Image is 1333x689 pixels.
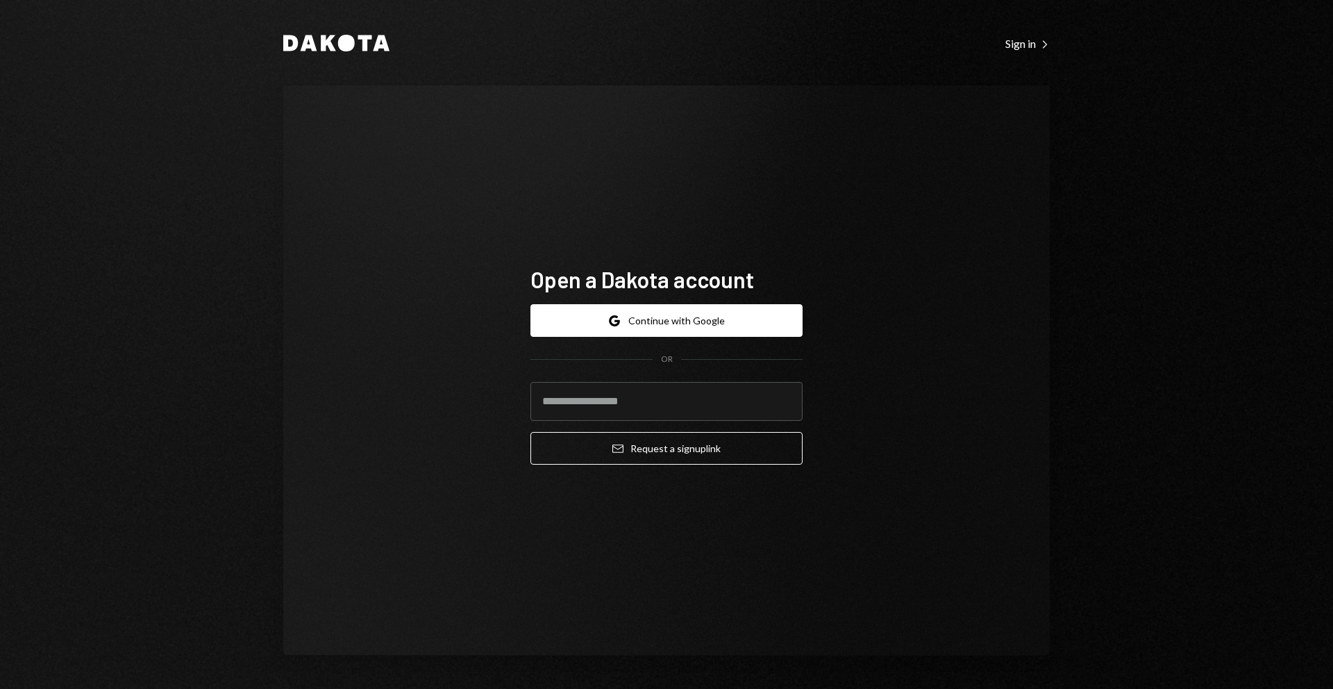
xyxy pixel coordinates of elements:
div: OR [661,354,673,365]
button: Request a signuplink [530,432,803,465]
div: Sign in [1005,37,1050,51]
h1: Open a Dakota account [530,265,803,293]
button: Continue with Google [530,304,803,337]
a: Sign in [1005,35,1050,51]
